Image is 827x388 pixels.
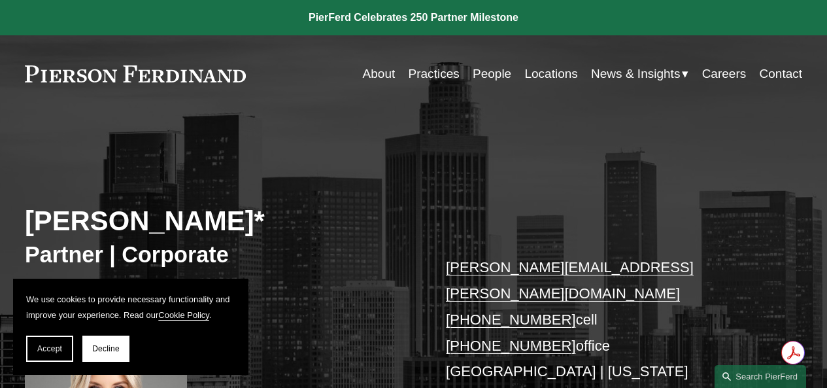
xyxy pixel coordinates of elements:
a: folder dropdown [591,62,688,86]
a: About [363,62,396,86]
a: [PERSON_NAME][EMAIL_ADDRESS][PERSON_NAME][DOMAIN_NAME] [446,259,694,302]
h2: [PERSON_NAME]* [25,205,414,238]
a: [PHONE_NUMBER] [446,338,576,354]
a: Practices [409,62,460,86]
span: News & Insights [591,63,680,85]
button: Decline [82,336,129,362]
a: Search this site [715,365,806,388]
a: [PHONE_NUMBER] [446,311,576,328]
p: We use cookies to provide necessary functionality and improve your experience. Read our . [26,292,235,323]
a: Careers [702,62,747,86]
span: Accept [37,344,62,353]
a: People [473,62,511,86]
section: Cookie banner [13,279,248,375]
a: Cookie Policy [158,310,209,320]
button: Accept [26,336,73,362]
span: Decline [92,344,120,353]
a: Locations [524,62,577,86]
h3: Partner | Corporate [25,241,414,268]
a: Contact [760,62,803,86]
